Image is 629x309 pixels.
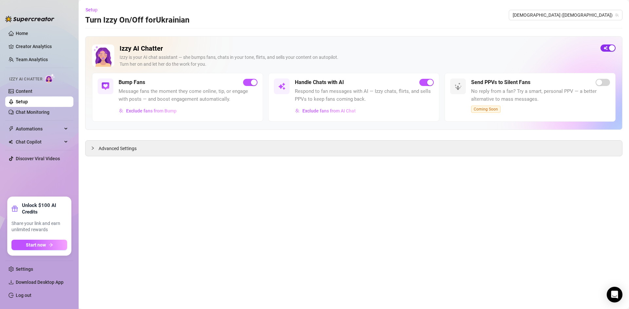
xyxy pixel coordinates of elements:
span: Setup [86,7,98,12]
div: Izzy is your AI chat assistant — she bumps fans, chats in your tone, flirts, and sells your conte... [120,54,595,68]
strong: Unlock $100 AI Credits [22,202,67,215]
span: Start now [26,242,46,248]
h3: Turn Izzy On/Off for Ukrainian [85,15,189,26]
span: Exclude fans from AI Chat [302,108,356,113]
span: Exclude fans from Bump [126,108,177,113]
button: Setup [85,5,103,15]
h5: Send PPVs to Silent Fans [471,78,530,86]
span: team [615,13,619,17]
h5: Bump Fans [119,78,145,86]
a: Chat Monitoring [16,110,49,115]
span: Chat Copilot [16,137,62,147]
span: Coming Soon [471,106,501,113]
span: Download Desktop App [16,280,64,285]
span: Advanced Settings [99,145,137,152]
button: Exclude fans from Bump [119,106,177,116]
span: download [9,280,14,285]
span: collapsed [91,146,95,150]
a: Log out [16,293,31,298]
div: Open Intercom Messenger [607,287,622,302]
a: Home [16,31,28,36]
span: Message fans the moment they come online, tip, or engage with posts — and boost engagement automa... [119,88,257,103]
img: svg%3e [102,82,109,90]
img: svg%3e [119,109,124,113]
span: No reply from a fan? Try a smart, personal PPV — a better alternative to mass messages. [471,88,610,103]
span: Izzy AI Chatter [9,76,42,82]
img: logo-BBDzfeDw.svg [5,16,54,22]
h5: Handle Chats with AI [295,78,344,86]
span: Respond to fan messages with AI — Izzy chats, flirts, and sells PPVs to keep fans coming back. [295,88,434,103]
button: Start nowarrow-right [11,240,67,250]
a: Settings [16,266,33,272]
span: Automations [16,124,62,134]
span: thunderbolt [9,126,14,131]
div: collapsed [91,145,99,152]
span: Ukrainian (ukrainianmodel) [513,10,619,20]
a: Content [16,89,32,94]
img: AI Chatter [45,74,55,83]
h2: Izzy AI Chatter [120,44,595,53]
span: Share your link and earn unlimited rewards [11,220,67,233]
img: svg%3e [278,82,286,90]
span: arrow-right [48,243,53,247]
a: Creator Analytics [16,41,68,52]
span: gift [11,205,18,212]
img: svg%3e [454,82,462,90]
img: Izzy AI Chatter [92,44,114,67]
a: Setup [16,99,28,104]
a: Discover Viral Videos [16,156,60,161]
img: svg%3e [295,109,300,113]
button: Exclude fans from AI Chat [295,106,356,116]
img: Chat Copilot [9,140,13,144]
a: Team Analytics [16,57,48,62]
